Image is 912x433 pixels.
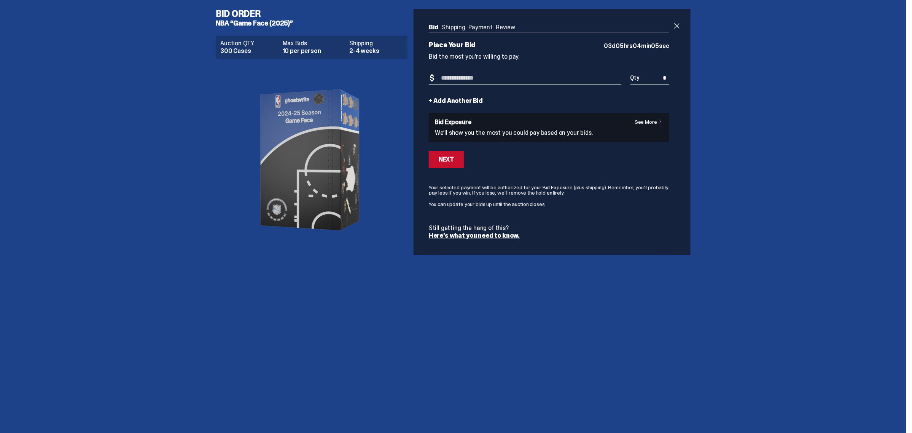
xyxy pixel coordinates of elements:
[435,130,663,136] p: We’ll show you the most you could pay based on your bids.
[429,185,669,195] p: Your selected payment will be authorized for your Bid Exposure (plus shipping). Remember, you’ll ...
[429,42,604,48] p: Place Your Bid
[429,201,669,207] p: You can update your bids up until the auction closes.
[216,20,414,27] h5: NBA “Game Face (2025)”
[429,151,464,168] button: Next
[435,119,663,125] h6: Bid Exposure
[429,54,669,60] p: Bid the most you’re willing to pay.
[220,48,278,54] dd: 300 Cases
[220,40,278,46] dt: Auction QTY
[430,74,434,82] span: $
[283,48,345,54] dd: 10 per person
[283,40,345,46] dt: Max Bids
[635,119,666,125] a: See More
[604,43,669,49] p: d hrs min sec
[429,98,483,104] a: + Add Another Bid
[439,157,454,163] div: Next
[236,65,388,255] img: product image
[349,40,403,46] dt: Shipping
[651,42,659,50] span: 05
[604,42,612,50] span: 03
[630,75,640,80] span: Qty
[216,9,414,18] h4: Bid Order
[429,225,669,231] p: Still getting the hang of this?
[616,42,624,50] span: 05
[429,232,520,240] a: Here’s what you need to know.
[429,23,439,31] a: Bid
[349,48,403,54] dd: 2-4 weeks
[633,42,641,50] span: 04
